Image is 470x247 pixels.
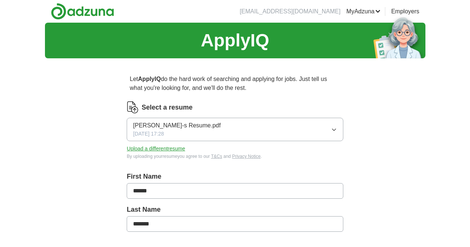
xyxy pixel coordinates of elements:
[127,172,343,182] label: First Name
[127,205,343,215] label: Last Name
[51,3,114,20] img: Adzuna logo
[127,145,185,153] button: Upload a differentresume
[127,72,343,95] p: Let do the hard work of searching and applying for jobs. Just tell us what you're looking for, an...
[127,153,343,160] div: By uploading your resume you agree to our and .
[346,7,380,16] a: MyAdzuna
[201,27,269,54] h1: ApplyIQ
[211,154,222,159] a: T&Cs
[240,7,340,16] li: [EMAIL_ADDRESS][DOMAIN_NAME]
[142,103,192,113] label: Select a resume
[391,7,419,16] a: Employers
[133,121,221,130] span: [PERSON_NAME]-s Resume.pdf
[127,118,343,141] button: [PERSON_NAME]-s Resume.pdf[DATE] 17:28
[232,154,261,159] a: Privacy Notice
[133,130,164,138] span: [DATE] 17:28
[127,101,139,113] img: CV Icon
[138,76,161,82] strong: ApplyIQ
